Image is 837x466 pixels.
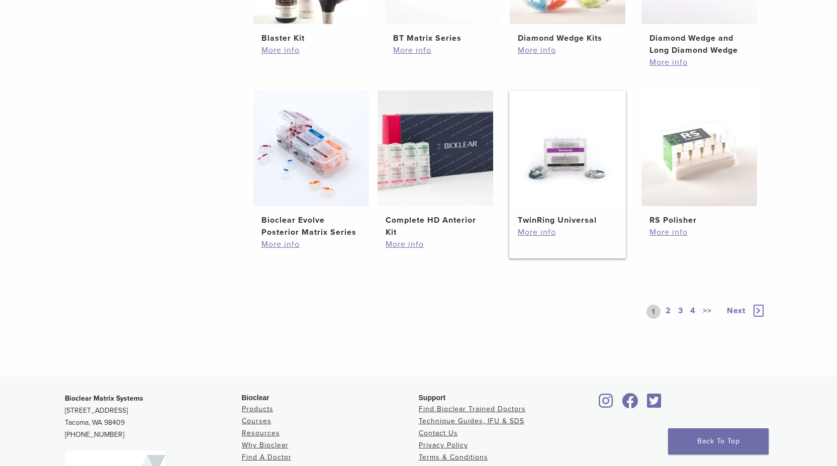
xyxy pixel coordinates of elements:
[253,90,369,206] img: Bioclear Evolve Posterior Matrix Series
[242,453,292,461] a: Find A Doctor
[518,44,617,56] a: More info
[676,305,685,319] a: 3
[242,405,273,413] a: Products
[261,32,361,44] h2: Blaster Kit
[242,417,271,425] a: Courses
[261,238,361,250] a: More info
[641,90,757,206] img: RS Polisher
[646,305,661,319] a: 1
[65,394,143,403] strong: Bioclear Matrix Systems
[419,405,526,413] a: Find Bioclear Trained Doctors
[253,90,370,238] a: Bioclear Evolve Posterior Matrix SeriesBioclear Evolve Posterior Matrix Series
[419,394,446,402] span: Support
[261,44,361,56] a: More info
[668,428,769,454] a: Back To Top
[393,44,493,56] a: More info
[688,305,698,319] a: 4
[518,214,617,226] h2: TwinRing Universal
[65,393,242,441] p: [STREET_ADDRESS] Tacoma, WA 98409 [PHONE_NUMBER]
[419,453,488,461] a: Terms & Conditions
[377,90,494,238] a: Complete HD Anterior KitComplete HD Anterior Kit
[649,226,749,238] a: More info
[386,214,485,238] h2: Complete HD Anterior Kit
[510,90,625,206] img: TwinRing Universal
[419,429,458,437] a: Contact Us
[378,90,493,206] img: Complete HD Anterior Kit
[509,90,626,226] a: TwinRing UniversalTwinRing Universal
[619,399,642,409] a: Bioclear
[649,56,749,68] a: More info
[242,394,269,402] span: Bioclear
[701,305,714,319] a: >>
[261,214,361,238] h2: Bioclear Evolve Posterior Matrix Series
[644,399,665,409] a: Bioclear
[641,90,758,226] a: RS PolisherRS Polisher
[596,399,617,409] a: Bioclear
[386,238,485,250] a: More info
[649,214,749,226] h2: RS Polisher
[393,32,493,44] h2: BT Matrix Series
[419,441,468,449] a: Privacy Policy
[649,32,749,56] h2: Diamond Wedge and Long Diamond Wedge
[242,441,289,449] a: Why Bioclear
[727,306,746,316] span: Next
[242,429,280,437] a: Resources
[518,32,617,44] h2: Diamond Wedge Kits
[664,305,673,319] a: 2
[518,226,617,238] a: More info
[419,417,524,425] a: Technique Guides, IFU & SDS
